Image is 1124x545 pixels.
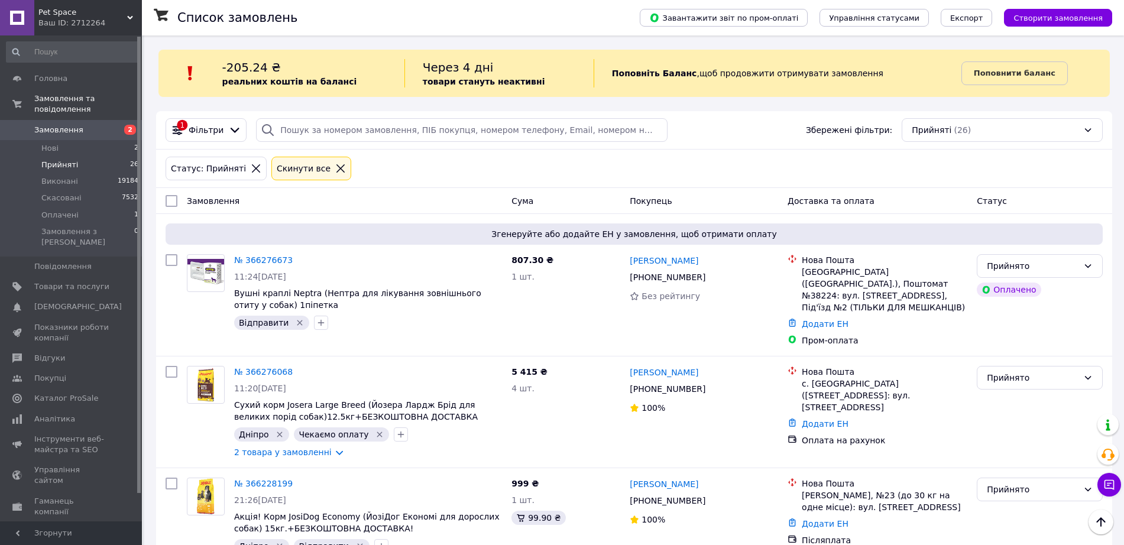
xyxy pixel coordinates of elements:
[375,430,384,439] svg: Видалити мітку
[134,226,138,248] span: 0
[34,393,98,404] span: Каталог ProSale
[819,9,929,27] button: Управління статусами
[511,272,535,281] span: 1 шт.
[954,125,971,135] span: (26)
[34,125,83,135] span: Замовлення
[423,77,545,86] b: товари стануть неактивні
[627,381,708,397] div: [PHONE_NUMBER]
[234,384,286,393] span: 11:20[DATE]
[912,124,951,136] span: Прийняті
[594,59,961,87] div: , щоб продовжити отримувати замовлення
[275,430,284,439] svg: Видалити мітку
[511,511,565,525] div: 99.90 ₴
[38,7,127,18] span: Pet Space
[802,519,848,528] a: Додати ЕН
[234,495,286,505] span: 21:26[DATE]
[34,353,65,364] span: Відгуки
[1089,510,1113,534] button: Наверх
[177,11,297,25] h1: Список замовлень
[802,489,967,513] div: [PERSON_NAME], №23 (до 30 кг на одне місце): вул. [STREET_ADDRESS]
[134,210,138,220] span: 1
[187,478,225,515] a: Фото товару
[222,60,281,74] span: -205.24 ₴
[642,291,700,301] span: Без рейтингу
[630,478,698,490] a: [PERSON_NAME]
[802,319,848,329] a: Додати ЕН
[234,400,478,421] a: Сухий корм Josera Large Breed (Йозера Лардж Брід для великих порід собак)12.5кг+БЕЗКОШТОВНА ДОСТАВКА
[788,196,874,206] span: Доставка та оплата
[612,69,697,78] b: Поповніть Баланс
[41,226,134,248] span: Замовлення з [PERSON_NAME]
[34,301,122,312] span: [DEMOGRAPHIC_DATA]
[802,378,967,413] div: с. [GEOGRAPHIC_DATA] ([STREET_ADDRESS]: вул. [STREET_ADDRESS]
[802,335,967,346] div: Пром-оплата
[34,373,66,384] span: Покупці
[239,430,269,439] span: Дніпро
[511,255,553,265] span: 807.30 ₴
[256,118,668,142] input: Пошук за номером замовлення, ПІБ покупця, номером телефону, Email, номером накладної
[234,272,286,281] span: 11:24[DATE]
[627,492,708,509] div: [PHONE_NUMBER]
[34,434,109,455] span: Інструменти веб-майстра та SEO
[41,193,82,203] span: Скасовані
[234,479,293,488] a: № 366228199
[34,261,92,272] span: Повідомлення
[34,496,109,517] span: Гаманець компанії
[234,512,500,533] a: Акція! Корм JosiDog Economy (ЙозіДог Економі для дорослих собак) 15кг.+БЕЗКОШТОВНА ДОСТАВКА!
[974,69,1055,77] b: Поповнити баланс
[234,367,293,377] a: № 366276068
[169,162,248,175] div: Статус: Прийняті
[41,160,78,170] span: Прийняті
[295,318,305,327] svg: Видалити мітку
[34,73,67,84] span: Головна
[189,124,223,136] span: Фільтри
[961,61,1068,85] a: Поповнити баланс
[234,288,481,310] a: Вушні краплі Neptra (Нептра для лікування зовнішнього отиту у собак) 1піпетка
[802,478,967,489] div: Нова Пошта
[511,384,535,393] span: 4 шт.
[41,143,59,154] span: Нові
[38,18,142,28] div: Ваш ID: 2712264
[34,93,142,115] span: Замовлення та повідомлення
[299,430,368,439] span: Чекаємо оплату
[630,196,672,206] span: Покупець
[802,366,967,378] div: Нова Пошта
[1004,9,1112,27] button: Створити замовлення
[34,465,109,486] span: Управління сайтом
[122,193,138,203] span: 7532
[642,515,665,524] span: 100%
[640,9,808,27] button: Завантажити звіт по пром-оплаті
[187,254,225,292] a: Фото товару
[34,281,109,292] span: Товари та послуги
[134,143,138,154] span: 2
[511,196,533,206] span: Cума
[187,366,225,404] a: Фото товару
[130,160,138,170] span: 26
[6,41,140,63] input: Пошук
[649,12,798,23] span: Завантажити звіт по пром-оплаті
[187,196,239,206] span: Замовлення
[511,479,539,488] span: 999 ₴
[274,162,333,175] div: Cкинути все
[987,483,1078,496] div: Прийнято
[196,366,215,403] img: Фото товару
[802,434,967,446] div: Оплата на рахунок
[170,228,1098,240] span: Згенеруйте або додайте ЕН у замовлення, щоб отримати оплату
[196,478,215,515] img: Фото товару
[992,12,1112,22] a: Створити замовлення
[630,255,698,267] a: [PERSON_NAME]
[802,419,848,429] a: Додати ЕН
[806,124,892,136] span: Збережені фільтри:
[34,414,75,424] span: Аналітика
[987,259,1078,272] div: Прийнято
[802,254,967,266] div: Нова Пошта
[642,403,665,413] span: 100%
[34,322,109,343] span: Показники роботи компанії
[187,259,224,287] img: Фото товару
[977,283,1041,297] div: Оплачено
[511,367,548,377] span: 5 415 ₴
[627,269,708,286] div: [PHONE_NUMBER]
